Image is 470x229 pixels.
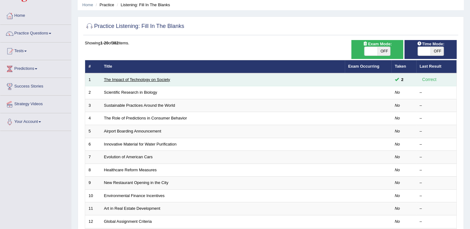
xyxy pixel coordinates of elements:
div: – [420,180,453,186]
em: No [395,219,400,224]
em: No [395,116,400,120]
a: Your Account [0,113,71,129]
span: You can still take this question [399,76,406,83]
a: New Restaurant Opening in the City [104,180,168,185]
a: Home [0,7,71,23]
td: 12 [85,215,101,228]
a: Art in Real Estate Development [104,206,160,211]
div: Showing of items. [85,40,457,46]
b: 382 [112,41,119,45]
td: 11 [85,202,101,215]
span: Exam Mode: [360,41,394,47]
li: Listening: Fill In The Blanks [115,2,170,8]
a: Practice Questions [0,25,71,40]
div: – [420,115,453,121]
em: No [395,142,400,146]
div: – [420,193,453,199]
div: Show exams occurring in exams [351,40,404,59]
a: Scientific Research in Biology [104,90,157,95]
span: Time Mode: [414,41,447,47]
a: Environmental Finance Incentives [104,193,165,198]
em: No [395,155,400,159]
a: The Role of Predictions in Consumer Behavior [104,116,187,120]
td: 8 [85,164,101,177]
a: Strategy Videos [0,96,71,111]
div: – [420,128,453,134]
div: – [420,103,453,109]
li: Practice [94,2,114,8]
span: OFF [431,47,444,56]
a: Airport Boarding Announcement [104,129,161,133]
td: 2 [85,86,101,99]
em: No [395,90,400,95]
th: Last Result [416,60,457,73]
a: Exam Occurring [348,64,379,69]
div: – [420,167,453,173]
a: Innovative Material for Water Purification [104,142,177,146]
a: The Impact of Technology on Society [104,77,170,82]
b: 1-20 [100,41,108,45]
a: Evolution of American Cars [104,155,153,159]
td: 4 [85,112,101,125]
em: No [395,193,400,198]
span: OFF [377,47,390,56]
td: 7 [85,151,101,164]
td: 1 [85,73,101,86]
em: No [395,206,400,211]
td: 6 [85,138,101,151]
em: No [395,103,400,108]
a: Global Assignment Criteria [104,219,152,224]
td: 3 [85,99,101,112]
th: Title [101,60,345,73]
a: Home [82,2,93,7]
h2: Practice Listening: Fill In The Blanks [85,22,184,31]
th: Taken [391,60,416,73]
div: – [420,154,453,160]
em: No [395,168,400,172]
a: Sustainable Practices Around the World [104,103,175,108]
em: No [395,129,400,133]
td: 5 [85,125,101,138]
a: Healthcare Reform Measures [104,168,157,172]
a: Tests [0,43,71,58]
div: – [420,219,453,225]
em: No [395,180,400,185]
div: Correct [420,76,439,83]
a: Predictions [0,60,71,76]
th: # [85,60,101,73]
td: 9 [85,177,101,190]
div: – [420,206,453,212]
div: – [420,90,453,96]
div: – [420,141,453,147]
a: Success Stories [0,78,71,93]
td: 10 [85,189,101,202]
